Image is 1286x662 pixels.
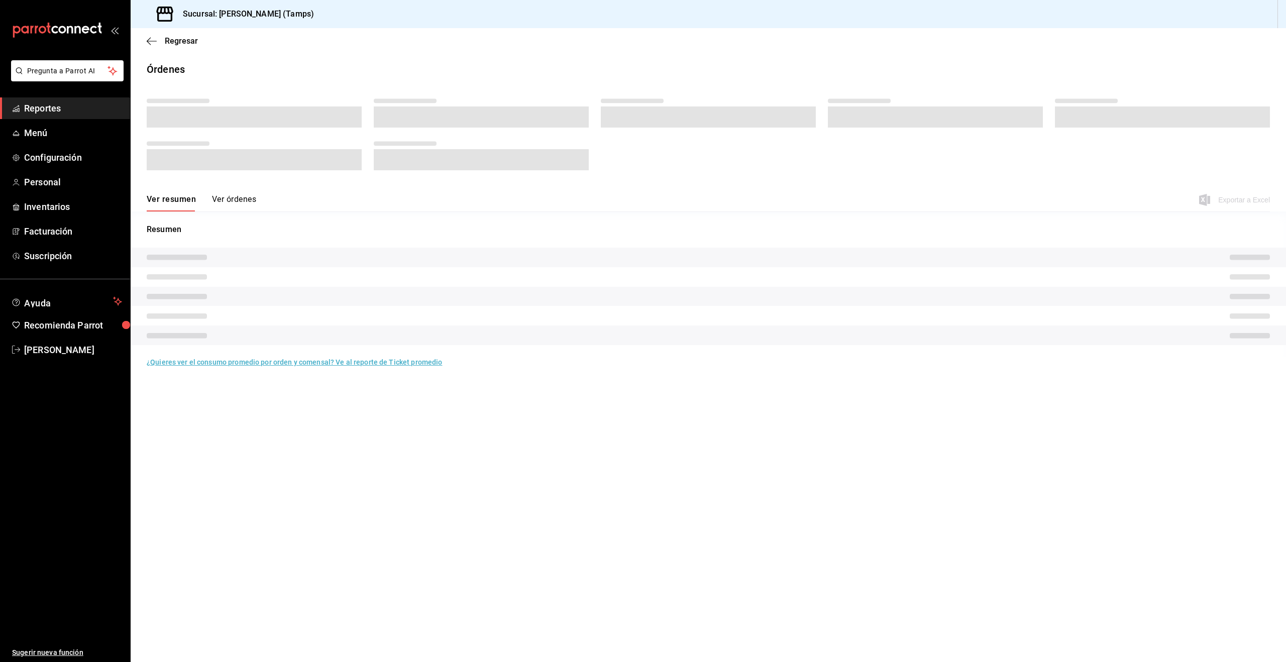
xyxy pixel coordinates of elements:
[147,194,256,211] div: navigation tabs
[24,225,122,238] span: Facturación
[11,60,124,81] button: Pregunta a Parrot AI
[24,343,122,357] span: [PERSON_NAME]
[147,224,1270,236] p: Resumen
[24,151,122,164] span: Configuración
[24,295,109,307] span: Ayuda
[147,62,185,77] div: Órdenes
[165,36,198,46] span: Regresar
[111,26,119,34] button: open_drawer_menu
[12,647,122,658] span: Sugerir nueva función
[24,126,122,140] span: Menú
[24,175,122,189] span: Personal
[147,358,442,366] a: ¿Quieres ver el consumo promedio por orden y comensal? Ve al reporte de Ticket promedio
[24,318,122,332] span: Recomienda Parrot
[24,101,122,115] span: Reportes
[7,73,124,83] a: Pregunta a Parrot AI
[24,249,122,263] span: Suscripción
[147,36,198,46] button: Regresar
[147,194,196,211] button: Ver resumen
[27,66,108,76] span: Pregunta a Parrot AI
[24,200,122,213] span: Inventarios
[175,8,314,20] h3: Sucursal: [PERSON_NAME] (Tamps)
[212,194,256,211] button: Ver órdenes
